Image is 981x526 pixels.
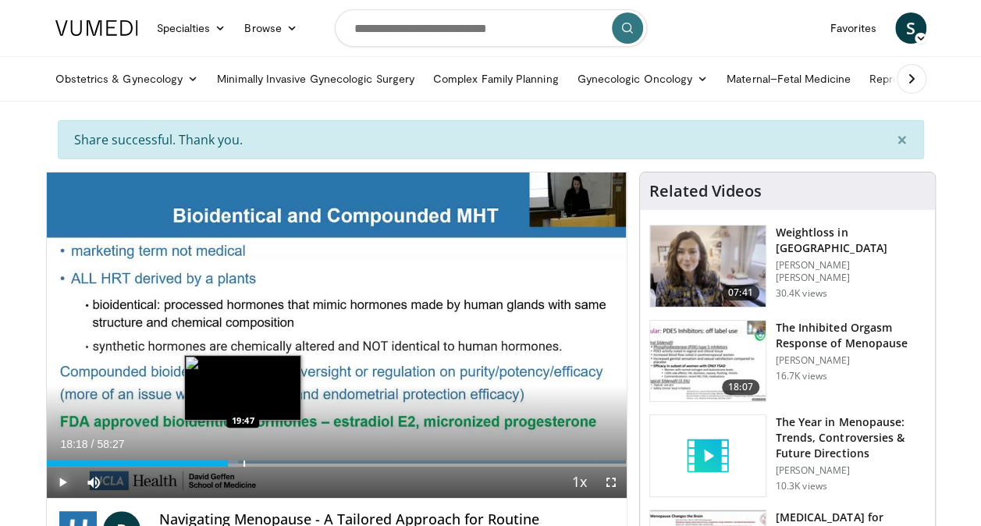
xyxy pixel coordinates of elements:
[564,467,595,498] button: Playback Rate
[649,225,926,307] a: 07:41 Weightloss in [GEOGRAPHIC_DATA] [PERSON_NAME] [PERSON_NAME] 30.4K views
[649,182,762,201] h4: Related Videos
[650,226,766,307] img: 9983fed1-7565-45be-8934-aef1103ce6e2.150x105_q85_crop-smart_upscale.jpg
[78,467,109,498] button: Mute
[424,63,568,94] a: Complex Family Planning
[776,370,827,382] p: 16.7K views
[568,63,717,94] a: Gynecologic Oncology
[91,438,94,450] span: /
[776,225,926,256] h3: Weightloss in [GEOGRAPHIC_DATA]
[335,9,647,47] input: Search topics, interventions
[47,172,627,499] video-js: Video Player
[776,320,926,351] h3: The Inhibited Orgasm Response of Menopause
[208,63,424,94] a: Minimally Invasive Gynecologic Surgery
[235,12,307,44] a: Browse
[650,415,766,496] img: video_placeholder_short.svg
[776,464,926,477] p: [PERSON_NAME]
[722,285,759,300] span: 07:41
[46,63,208,94] a: Obstetrics & Gynecology
[97,438,124,450] span: 58:27
[881,121,923,158] button: ×
[650,321,766,402] img: 283c0f17-5e2d-42ba-a87c-168d447cdba4.150x105_q85_crop-smart_upscale.jpg
[776,259,926,284] p: [PERSON_NAME] [PERSON_NAME]
[776,354,926,367] p: [PERSON_NAME]
[895,12,926,44] a: S
[58,120,924,159] div: Share successful. Thank you.
[184,355,301,421] img: image.jpeg
[821,12,886,44] a: Favorites
[148,12,236,44] a: Specialties
[776,414,926,461] h3: The Year in Menopause: Trends, Controversies & Future Directions
[776,287,827,300] p: 30.4K views
[717,63,860,94] a: Maternal–Fetal Medicine
[55,20,138,36] img: VuMedi Logo
[649,414,926,497] a: The Year in Menopause: Trends, Controversies & Future Directions [PERSON_NAME] 10.3K views
[61,438,88,450] span: 18:18
[722,379,759,395] span: 18:07
[776,480,827,492] p: 10.3K views
[47,467,78,498] button: Play
[595,467,627,498] button: Fullscreen
[649,320,926,403] a: 18:07 The Inhibited Orgasm Response of Menopause [PERSON_NAME] 16.7K views
[47,460,627,467] div: Progress Bar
